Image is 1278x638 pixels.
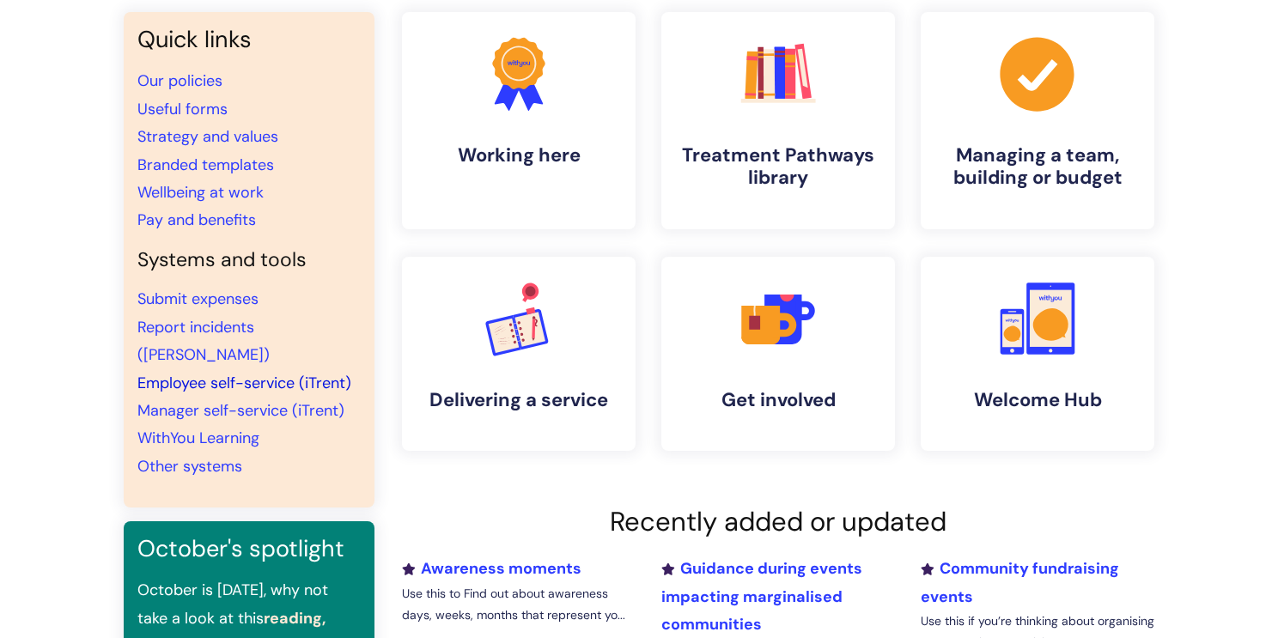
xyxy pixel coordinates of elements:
[921,12,1154,229] a: Managing a team, building or budget
[934,389,1141,411] h4: Welcome Hub
[137,70,222,91] a: Our policies
[921,257,1154,451] a: Welcome Hub
[137,535,361,562] h3: October's spotlight
[137,428,259,448] a: WithYou Learning
[137,155,274,175] a: Branded templates
[675,389,881,411] h4: Get involved
[137,456,242,477] a: Other systems
[416,144,622,167] h4: Working here
[137,400,344,421] a: Manager self-service (iTrent)
[137,99,228,119] a: Useful forms
[402,583,636,626] p: Use this to Find out about awareness days, weeks, months that represent yo...
[402,257,636,451] a: Delivering a service
[402,558,581,579] a: Awareness moments
[137,126,278,147] a: Strategy and values
[402,12,636,229] a: Working here
[137,248,361,272] h4: Systems and tools
[137,26,361,53] h3: Quick links
[661,257,895,451] a: Get involved
[137,289,259,309] a: Submit expenses
[661,12,895,229] a: Treatment Pathways library
[402,506,1154,538] h2: Recently added or updated
[137,210,256,230] a: Pay and benefits
[934,144,1141,190] h4: Managing a team, building or budget
[137,373,351,393] a: Employee self-service (iTrent)
[137,317,270,365] a: Report incidents ([PERSON_NAME])
[675,144,881,190] h4: Treatment Pathways library
[137,182,264,203] a: Wellbeing at work
[416,389,622,411] h4: Delivering a service
[921,558,1119,606] a: Community fundraising events
[661,558,862,635] a: Guidance during events impacting marginalised communities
